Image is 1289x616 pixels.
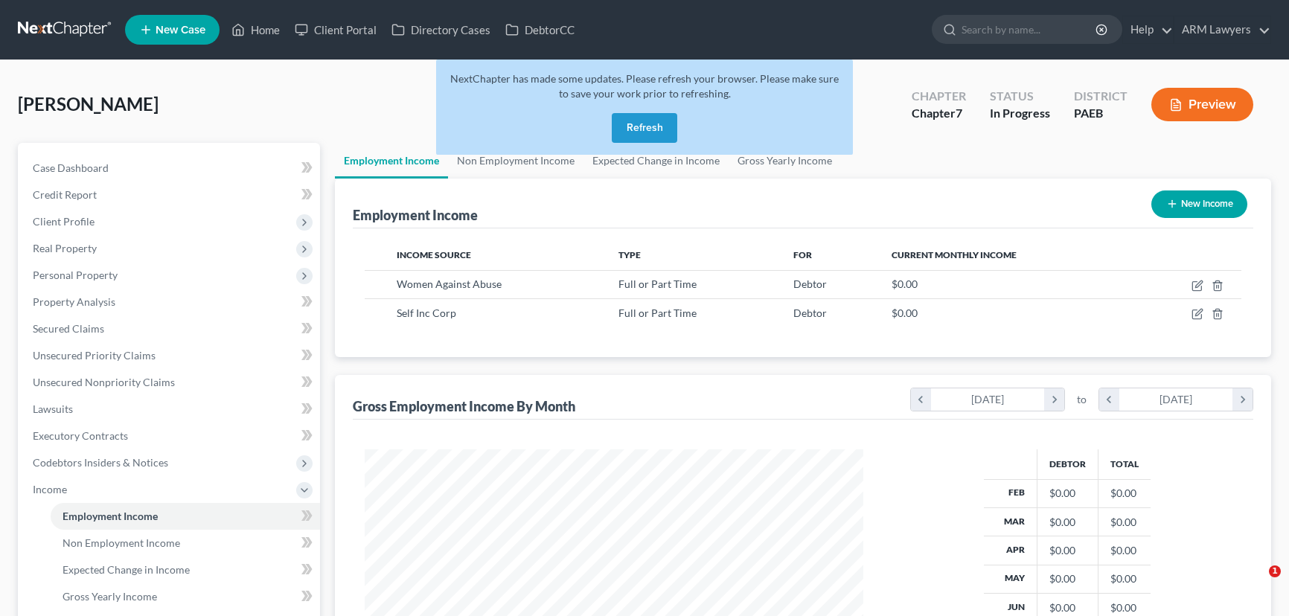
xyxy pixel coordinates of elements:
th: Total [1098,449,1151,479]
span: Personal Property [33,269,118,281]
span: Lawsuits [33,402,73,415]
td: $0.00 [1098,507,1151,536]
a: Property Analysis [21,289,320,315]
a: Employment Income [51,503,320,530]
i: chevron_left [1099,388,1119,411]
a: Help [1123,16,1173,43]
span: Credit Report [33,188,97,201]
a: Unsecured Priority Claims [21,342,320,369]
iframe: Intercom live chat [1238,565,1274,601]
a: Employment Income [335,143,448,179]
td: $0.00 [1098,565,1151,593]
div: District [1074,88,1128,105]
span: New Case [156,25,205,36]
span: Secured Claims [33,322,104,335]
span: Type [618,249,641,260]
div: $0.00 [1049,543,1086,558]
span: Debtor [793,307,827,319]
span: Codebtors Insiders & Notices [33,456,168,469]
span: Gross Yearly Income [63,590,157,603]
a: Home [224,16,287,43]
td: $0.00 [1098,536,1151,565]
span: Executory Contracts [33,429,128,442]
span: $0.00 [892,307,918,319]
th: Apr [984,536,1037,565]
div: Chapter [912,105,966,122]
div: $0.00 [1049,571,1086,586]
span: Expected Change in Income [63,563,190,576]
a: Client Portal [287,16,384,43]
i: chevron_right [1044,388,1064,411]
a: Lawsuits [21,396,320,423]
th: Feb [984,479,1037,507]
div: [DATE] [931,388,1045,411]
span: Employment Income [63,510,158,522]
span: Non Employment Income [63,536,180,549]
th: Debtor [1037,449,1098,479]
a: DebtorCC [498,16,582,43]
div: Employment Income [353,206,478,224]
span: [PERSON_NAME] [18,93,159,115]
span: Real Property [33,242,97,254]
td: $0.00 [1098,479,1151,507]
span: For [793,249,812,260]
a: Case Dashboard [21,155,320,182]
span: to [1077,392,1087,407]
a: Credit Report [21,182,320,208]
span: Property Analysis [33,295,115,308]
div: $0.00 [1049,600,1086,615]
span: Debtor [793,277,827,290]
a: Gross Yearly Income [51,583,320,610]
span: Income [33,483,67,495]
a: Non Employment Income [51,530,320,556]
span: Income Source [397,249,471,260]
a: Directory Cases [384,16,498,43]
a: Unsecured Nonpriority Claims [21,369,320,396]
div: Gross Employment Income By Month [353,397,575,415]
span: Women Against Abuse [397,277,502,290]
span: Current Monthly Income [892,249,1017,260]
div: In Progress [990,105,1050,122]
span: $0.00 [892,277,918,290]
div: PAEB [1074,105,1128,122]
div: [DATE] [1119,388,1233,411]
div: Status [990,88,1050,105]
span: Client Profile [33,215,95,228]
span: 7 [956,106,962,120]
div: $0.00 [1049,486,1086,501]
th: Mar [984,507,1037,536]
button: Refresh [612,113,677,143]
span: NextChapter has made some updates. Please refresh your browser. Please make sure to save your wor... [450,72,839,100]
a: Executory Contracts [21,423,320,449]
div: Chapter [912,88,966,105]
a: Secured Claims [21,315,320,342]
span: 1 [1269,565,1281,577]
span: Full or Part Time [618,277,697,290]
div: $0.00 [1049,515,1086,530]
a: Expected Change in Income [51,556,320,583]
input: Search by name... [962,16,1098,43]
span: Unsecured Priority Claims [33,349,156,362]
button: Preview [1151,88,1253,121]
span: Self Inc Corp [397,307,456,319]
th: May [984,565,1037,593]
span: Full or Part Time [618,307,697,319]
button: New Income [1151,190,1247,218]
a: ARM Lawyers [1174,16,1270,43]
span: Case Dashboard [33,161,109,174]
i: chevron_right [1232,388,1253,411]
span: Unsecured Nonpriority Claims [33,376,175,388]
i: chevron_left [911,388,931,411]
